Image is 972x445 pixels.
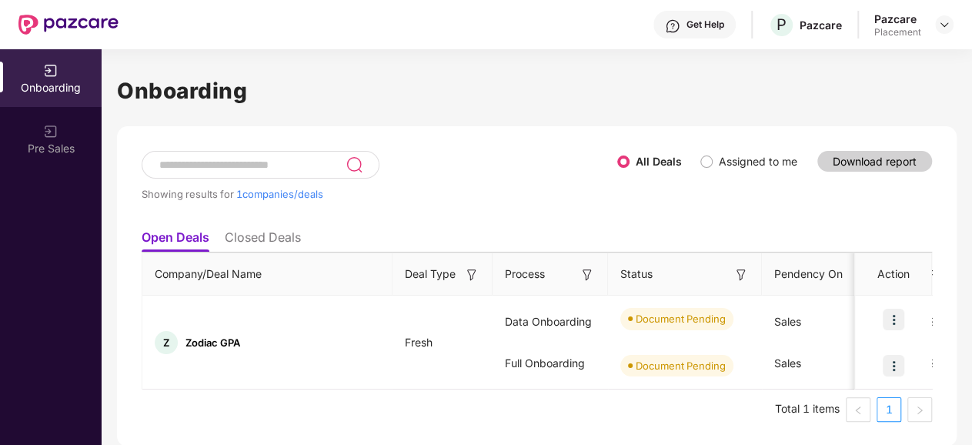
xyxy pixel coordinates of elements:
[774,315,801,328] span: Sales
[800,18,842,32] div: Pazcare
[883,355,904,376] img: icon
[505,266,545,283] span: Process
[142,229,209,252] li: Open Deals
[665,18,680,34] img: svg+xml;base64,PHN2ZyBpZD0iSGVscC0zMngzMiIgeG1sbnM9Imh0dHA6Ly93d3cudzMub3JnLzIwMDAvc3ZnIiB3aWR0aD...
[874,12,921,26] div: Pazcare
[236,188,323,200] span: 1 companies/deals
[18,15,119,35] img: New Pazcare Logo
[907,397,932,422] li: Next Page
[225,229,301,252] li: Closed Deals
[775,397,840,422] li: Total 1 items
[855,253,932,296] th: Action
[43,124,58,139] img: svg+xml;base64,PHN2ZyB3aWR0aD0iMjAiIGhlaWdodD0iMjAiIHZpZXdCb3g9IjAgMCAyMCAyMCIgZmlsbD0ibm9uZSIgeG...
[464,267,479,283] img: svg+xml;base64,PHN2ZyB3aWR0aD0iMTYiIGhlaWdodD0iMTYiIHZpZXdCb3g9IjAgMCAxNiAxNiIgZmlsbD0ibm9uZSIgeG...
[817,151,932,172] button: Download report
[620,266,653,283] span: Status
[777,15,787,34] span: P
[493,301,608,343] div: Data Onboarding
[883,309,904,330] img: icon
[915,406,924,415] span: right
[686,18,724,31] div: Get Help
[493,343,608,384] div: Full Onboarding
[392,336,445,349] span: Fresh
[907,397,932,422] button: right
[185,336,240,349] span: Zodiac GPA
[636,311,726,326] div: Document Pending
[636,155,682,168] label: All Deals
[853,406,863,415] span: left
[774,356,801,370] span: Sales
[636,358,726,373] div: Document Pending
[346,156,363,174] img: svg+xml;base64,PHN2ZyB3aWR0aD0iMjQiIGhlaWdodD0iMjUiIHZpZXdCb3g9IjAgMCAyNCAyNSIgZmlsbD0ibm9uZSIgeG...
[142,253,392,296] th: Company/Deal Name
[405,266,456,283] span: Deal Type
[719,155,797,168] label: Assigned to me
[874,26,921,38] div: Placement
[142,188,617,200] div: Showing results for
[877,397,901,422] li: 1
[733,267,749,283] img: svg+xml;base64,PHN2ZyB3aWR0aD0iMTYiIGhlaWdodD0iMTYiIHZpZXdCb3g9IjAgMCAxNiAxNiIgZmlsbD0ibm9uZSIgeG...
[938,18,950,31] img: svg+xml;base64,PHN2ZyBpZD0iRHJvcGRvd24tMzJ4MzIiIHhtbG5zPSJodHRwOi8vd3d3LnczLm9yZy8yMDAwL3N2ZyIgd2...
[846,397,870,422] button: left
[155,331,178,354] div: Z
[580,267,595,283] img: svg+xml;base64,PHN2ZyB3aWR0aD0iMTYiIGhlaWdodD0iMTYiIHZpZXdCb3g9IjAgMCAxNiAxNiIgZmlsbD0ibm9uZSIgeG...
[846,397,870,422] li: Previous Page
[877,398,900,421] a: 1
[117,74,957,108] h1: Onboarding
[43,63,58,79] img: svg+xml;base64,PHN2ZyB3aWR0aD0iMjAiIGhlaWdodD0iMjAiIHZpZXdCb3g9IjAgMCAyMCAyMCIgZmlsbD0ibm9uZSIgeG...
[774,266,843,283] span: Pendency On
